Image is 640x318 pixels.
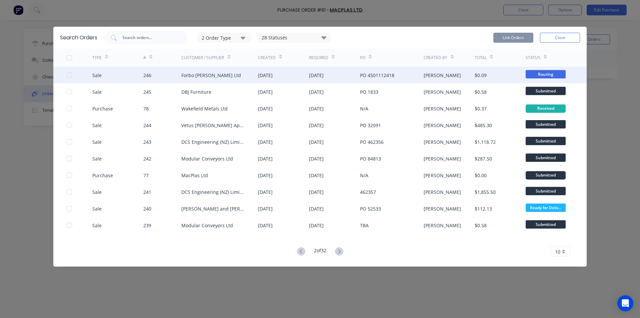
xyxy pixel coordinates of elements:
span: Submitted [526,87,566,95]
div: Required [309,55,328,61]
div: $0.09 [475,72,487,79]
div: Sale [92,122,102,129]
div: 2 Order Type [202,34,246,41]
div: $1,118.72 [475,138,496,145]
span: Submitted [526,153,566,162]
div: [DATE] [309,155,324,162]
div: $287.50 [475,155,492,162]
div: 78 [143,105,149,112]
div: PO 462356 [360,138,384,145]
div: [DATE] [309,72,324,79]
div: [PERSON_NAME] [424,88,461,95]
span: Submitted [526,187,566,195]
div: 244 [143,122,151,129]
input: Search orders... [122,34,177,41]
div: Total [475,55,487,61]
div: Sale [92,88,102,95]
div: [PERSON_NAME] [424,72,461,79]
div: 246 [143,72,151,79]
div: [DATE] [309,205,324,212]
div: 243 [143,138,151,145]
div: TYPE [92,55,102,61]
div: [DATE] [309,138,324,145]
div: $112.13 [475,205,492,212]
div: Customer / Supplier [181,55,224,61]
div: [DATE] [258,88,273,95]
span: Ready for Deliv... [526,204,566,212]
div: [PERSON_NAME] and [PERSON_NAME] Ltd [181,205,245,212]
div: $0.58 [475,88,487,95]
div: [DATE] [309,189,324,196]
div: Modular Conveyors Ltd [181,155,233,162]
div: PO 84813 [360,155,381,162]
div: [DATE] [258,138,273,145]
button: Link Orders [493,33,533,43]
div: Modular Conveyors Ltd [181,222,233,229]
div: 240 [143,205,151,212]
div: $0.37 [475,105,487,112]
div: [DATE] [258,189,273,196]
div: [DATE] [309,222,324,229]
div: N/A [360,172,368,179]
div: [DATE] [258,222,273,229]
span: Submitted [526,120,566,128]
div: 28 Statuses [258,34,330,41]
span: Submitted [526,220,566,229]
div: [PERSON_NAME] [424,155,461,162]
div: Created [258,55,276,61]
div: Submitted [526,171,566,180]
div: [PERSON_NAME] [424,222,461,229]
div: PO [360,55,365,61]
div: Status [526,55,540,61]
button: 2 Order Type [197,33,251,43]
div: PO 32091 [360,122,381,129]
div: Sale [92,205,102,212]
div: [DATE] [258,72,273,79]
div: Sale [92,138,102,145]
div: [DATE] [258,172,273,179]
div: # [143,55,146,61]
div: [PERSON_NAME] [424,172,461,179]
div: [DATE] [309,88,324,95]
div: [PERSON_NAME] [424,189,461,196]
div: N/A [360,105,368,112]
div: TBA [360,222,369,229]
div: Wakefield Metals Ltd [181,105,228,112]
div: Search Orders [60,34,97,42]
div: [DATE] [258,155,273,162]
div: Purchase [92,105,113,112]
div: PO 1833 [360,88,378,95]
div: DCS Engineering (NZ) Limited [181,189,245,196]
div: $1,855.50 [475,189,496,196]
div: 242 [143,155,151,162]
div: [DATE] [258,205,273,212]
div: Sale [92,189,102,196]
div: 462357 [360,189,376,196]
span: Submitted [526,137,566,145]
div: $485.30 [475,122,492,129]
div: [PERSON_NAME] [424,122,461,129]
div: [PERSON_NAME] [424,205,461,212]
div: PO 52533 [360,205,381,212]
div: [PERSON_NAME] [424,138,461,145]
div: 245 [143,88,151,95]
div: [DATE] [309,172,324,179]
div: Vetus [PERSON_NAME] Apac Ltd [181,122,245,129]
div: Purchase [92,172,113,179]
div: Sale [92,222,102,229]
span: 10 [555,248,560,255]
div: DBJ Furniture [181,88,211,95]
div: [DATE] [309,122,324,129]
div: PO 4501112418 [360,72,394,79]
div: Forbo [PERSON_NAME] Ltd [181,72,241,79]
div: [DATE] [309,105,324,112]
div: MacPlas Ltd [181,172,208,179]
div: [DATE] [258,122,273,129]
div: 2 of 32 [314,247,326,257]
div: Open Intercom Messenger [617,295,633,311]
div: DCS Engineering (NZ) Limited [181,138,245,145]
div: [DATE] [258,105,273,112]
div: Received [526,104,566,113]
div: Created By [424,55,447,61]
div: Sale [92,72,102,79]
